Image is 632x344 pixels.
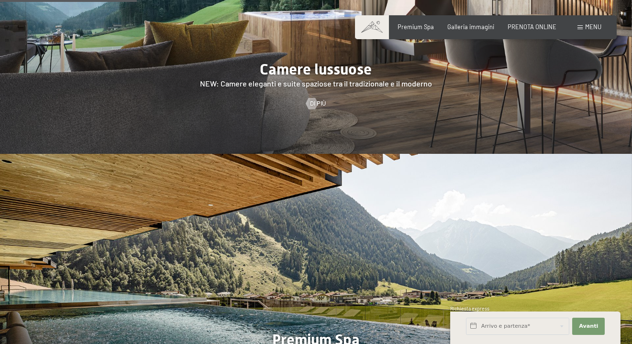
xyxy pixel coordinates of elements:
span: Di più [310,99,326,108]
a: Premium Spa [398,23,434,31]
a: Di più [306,99,326,108]
button: Avanti [572,318,605,335]
span: Richiesta express [450,306,489,312]
span: Menu [585,23,601,31]
a: Galleria immagini [447,23,494,31]
span: Avanti [579,322,598,330]
a: PRENOTA ONLINE [508,23,556,31]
